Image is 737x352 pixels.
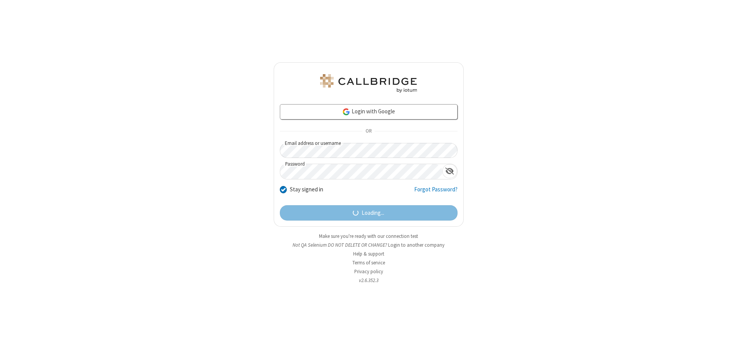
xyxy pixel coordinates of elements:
span: OR [362,126,375,137]
a: Help & support [353,251,384,257]
a: Make sure you're ready with our connection test [319,233,418,239]
button: Loading... [280,205,458,221]
a: Privacy policy [354,268,383,275]
label: Stay signed in [290,185,323,194]
li: v2.6.352.3 [274,277,464,284]
a: Login with Google [280,104,458,120]
span: Loading... [362,209,384,218]
iframe: Chat [718,332,731,347]
a: Terms of service [352,259,385,266]
img: google-icon.png [342,108,350,116]
div: Show password [442,164,457,178]
input: Email address or username [280,143,458,158]
input: Password [280,164,442,179]
img: QA Selenium DO NOT DELETE OR CHANGE [319,74,418,93]
button: Login to another company [388,241,445,249]
a: Forgot Password? [414,185,458,200]
li: Not QA Selenium DO NOT DELETE OR CHANGE? [274,241,464,249]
